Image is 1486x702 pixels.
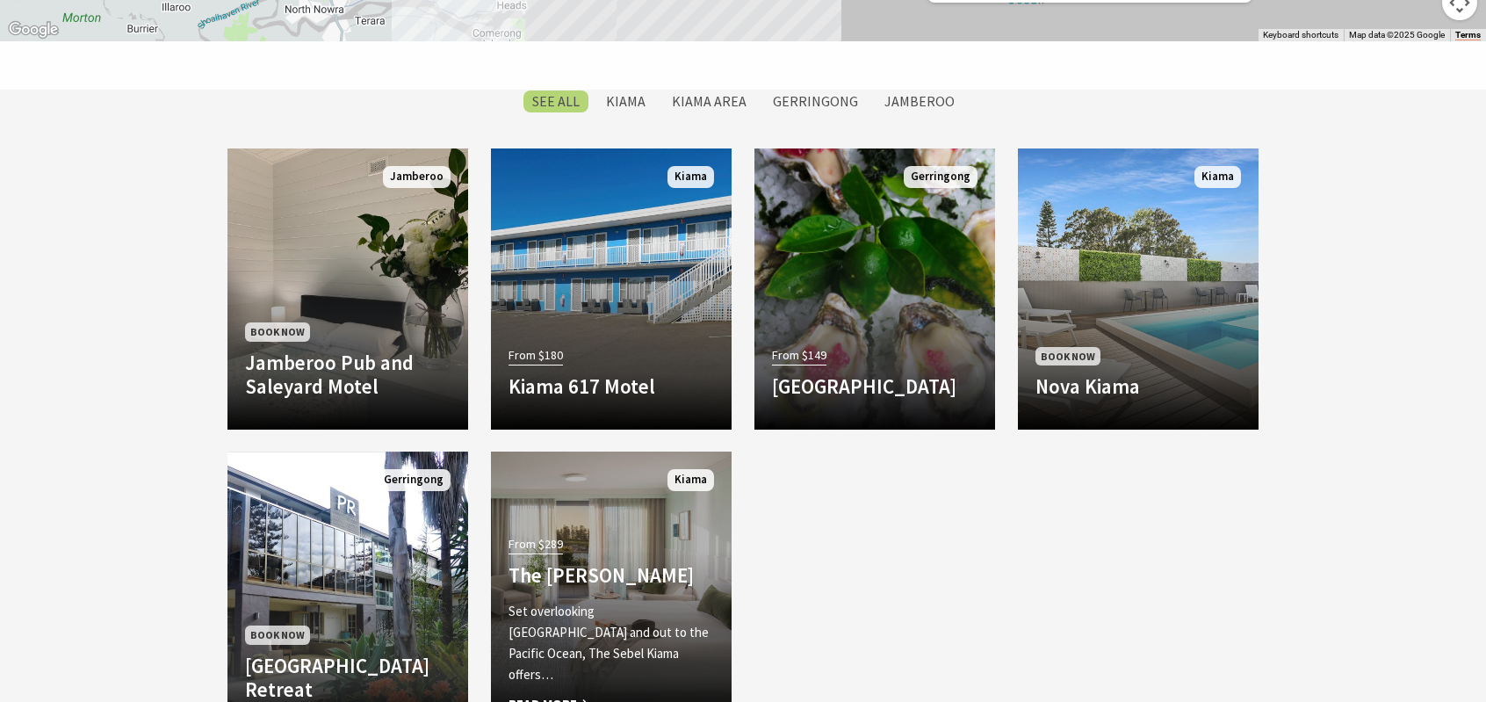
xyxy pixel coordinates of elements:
span: Book Now [245,626,310,644]
span: Book Now [245,322,310,341]
span: From $180 [509,345,563,365]
label: Gerringong [764,90,867,112]
label: SEE All [523,90,588,112]
h4: Jamberoo Pub and Saleyard Motel [245,351,451,399]
button: Keyboard shortcuts [1263,29,1338,41]
a: Book Now Nova Kiama Kiama [1018,148,1259,430]
a: Terms (opens in new tab) [1455,30,1481,40]
p: Set overlooking [GEOGRAPHIC_DATA] and out to the Pacific Ocean, The Sebel Kiama offers… [509,601,714,685]
span: Gerringong [377,469,451,491]
span: Jamberoo [383,166,451,188]
label: Kiama Area [663,90,755,112]
label: Jamberoo [876,90,963,112]
h4: Kiama 617 Motel [509,374,714,399]
span: From $289 [509,534,563,554]
span: Kiama [1194,166,1241,188]
h4: [GEOGRAPHIC_DATA] Retreat [245,654,451,702]
label: Kiama [597,90,654,112]
span: Map data ©2025 Google [1349,30,1445,40]
span: Kiama [667,166,714,188]
span: Kiama [667,469,714,491]
span: Book Now [1035,347,1100,365]
a: Open this area in Google Maps (opens a new window) [4,18,62,41]
img: Google [4,18,62,41]
span: From $149 [772,345,826,365]
h4: Nova Kiama [1035,374,1241,399]
a: Book Now Jamberoo Pub and Saleyard Motel Jamberoo [227,148,468,430]
h4: [GEOGRAPHIC_DATA] [772,374,977,399]
h4: The [PERSON_NAME] [509,563,714,588]
a: From $180 Kiama 617 Motel Kiama [491,148,732,430]
a: From $149 [GEOGRAPHIC_DATA] Gerringong [754,148,995,430]
span: Gerringong [904,166,977,188]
